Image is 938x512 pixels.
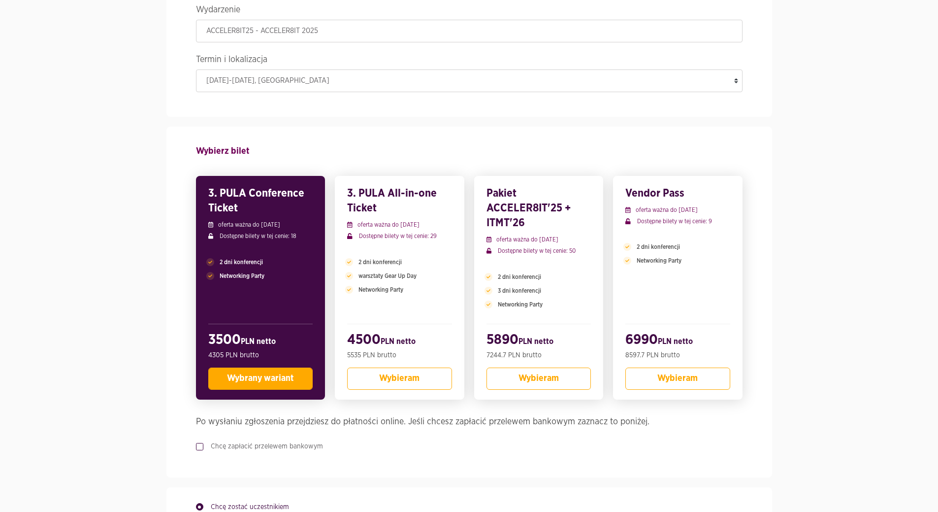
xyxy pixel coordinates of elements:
legend: Wydarzenie [196,2,743,20]
span: 2 dni konferencji [637,242,680,251]
span: Wybieram [518,374,559,383]
span: PLN netto [518,338,553,345]
span: 2 dni konferencji [358,258,402,267]
span: Networking Party [498,300,543,309]
label: Chcę zapłacić przelewem bankowym [203,442,323,451]
label: Chcę zostać uczestnikiem [203,502,289,512]
span: Wybrany wariant [227,374,294,383]
span: PLN netto [381,338,416,345]
h2: 6990 [625,332,730,350]
h3: Pakiet ACCELER8IT'25 + ITMT'26 [486,186,591,230]
h3: Vendor Pass [625,186,730,201]
button: Wybieram [625,368,730,390]
span: Networking Party [220,272,264,280]
span: Wybieram [379,374,420,383]
input: ACCELER8IT25 - ACCELER8IT 2025 [196,20,743,42]
h2: 5890 [486,332,591,350]
span: 2 dni konferencji [220,258,263,267]
p: oferta ważna do [DATE] [347,220,452,229]
button: Wybieram [347,368,452,390]
span: warsztaty Gear Up Day [358,272,417,280]
span: 3 dni konferencji [498,286,541,295]
p: 4305 PLN brutto [208,350,313,360]
p: 8597.7 PLN brutto [625,350,730,360]
h3: 3. PULA Conference Ticket [208,186,313,215]
p: Dostępne bilety w tej cenie: 50 [486,246,591,255]
p: oferta ważna do [DATE] [486,235,591,244]
span: PLN netto [658,338,693,345]
p: oferta ważna do [DATE] [625,205,730,214]
h3: 3. PULA All-in-one Ticket [347,186,452,215]
legend: Termin i lokalizacja [196,52,743,69]
h4: Wybierz bilet [196,141,743,161]
p: oferta ważna do [DATE] [208,220,313,229]
span: Wybieram [657,374,698,383]
span: 2 dni konferencji [498,273,541,281]
h4: Po wysłaniu zgłoszenia przejdziesz do płatności online. Jeśli chcesz zapłacić przelewem bankowym ... [196,414,743,429]
span: Networking Party [637,256,681,265]
button: Wybrany wariant [208,368,313,390]
span: Networking Party [358,285,403,294]
button: Wybieram [486,368,591,390]
p: Dostępne bilety w tej cenie: 29 [347,232,452,240]
h2: 3500 [208,332,313,350]
p: Dostępne bilety w tej cenie: 18 [208,232,313,240]
p: Dostępne bilety w tej cenie: 9 [625,217,730,226]
span: PLN netto [241,338,276,345]
h2: 4500 [347,332,452,350]
p: 5535 PLN brutto [347,350,452,360]
p: 7244.7 PLN brutto [486,350,591,360]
